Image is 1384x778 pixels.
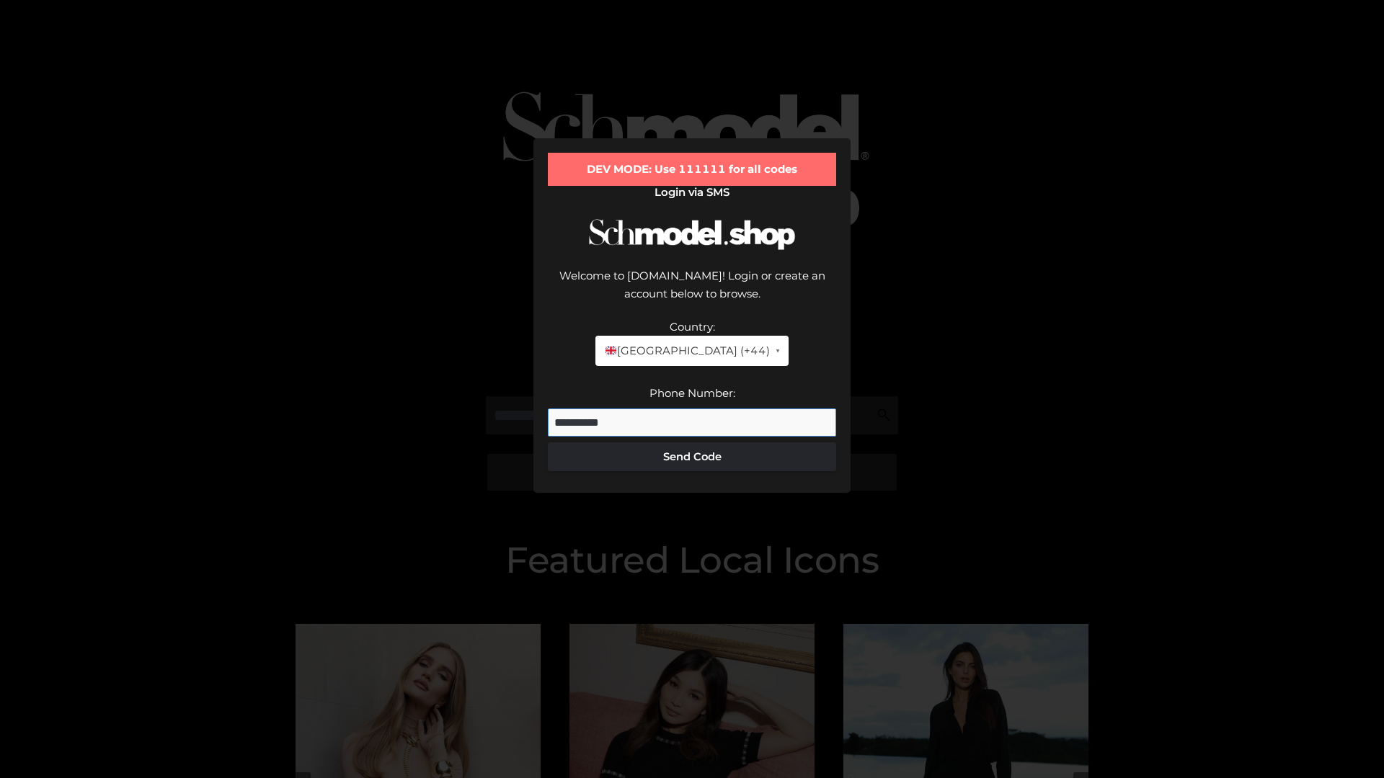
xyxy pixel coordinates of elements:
[604,341,769,360] span: [GEOGRAPHIC_DATA] (+44)
[605,345,616,356] img: 🇬🇧
[670,320,715,334] label: Country:
[548,186,836,199] h2: Login via SMS
[548,442,836,471] button: Send Code
[548,153,836,186] div: DEV MODE: Use 111111 for all codes
[649,386,735,400] label: Phone Number:
[584,206,800,263] img: Schmodel Logo
[548,267,836,318] div: Welcome to [DOMAIN_NAME]! Login or create an account below to browse.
